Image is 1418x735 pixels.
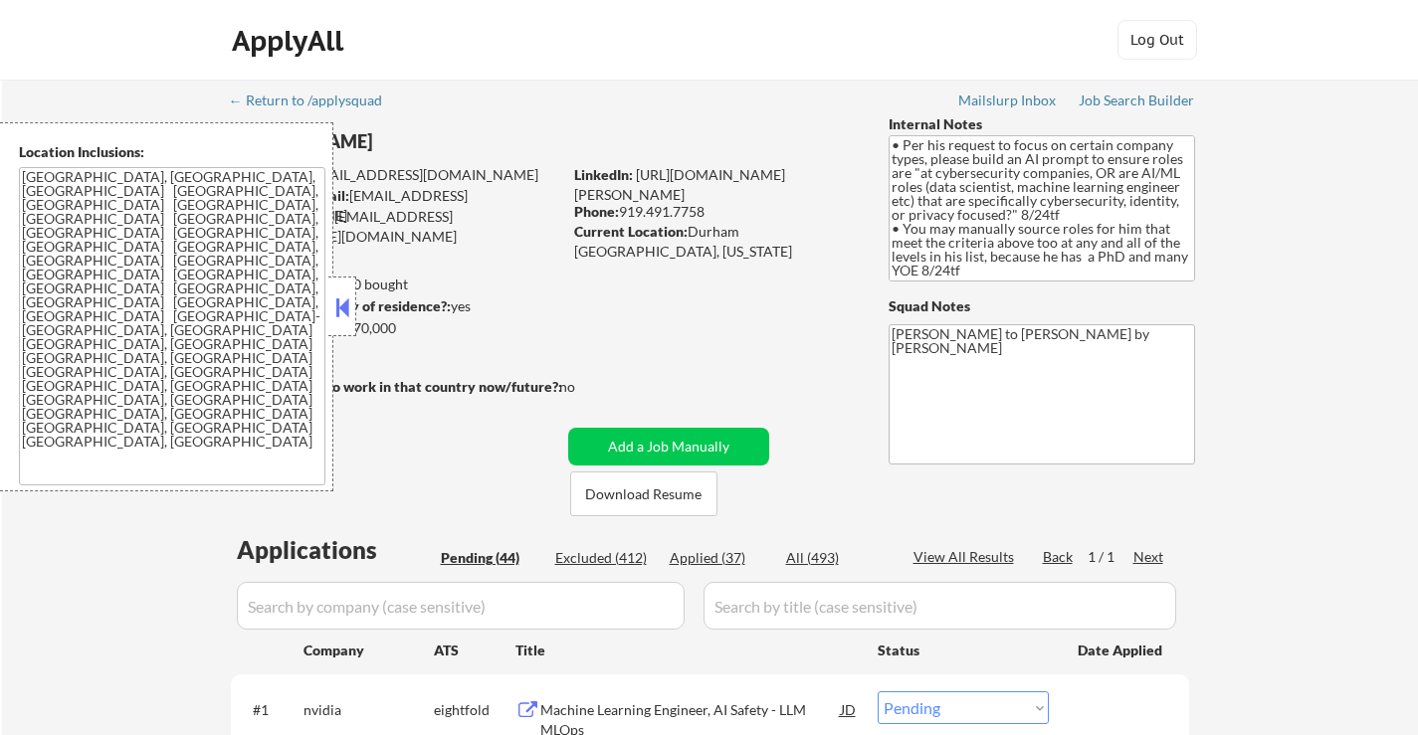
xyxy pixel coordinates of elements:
strong: LinkedIn: [574,166,633,183]
div: 1 / 1 [1088,547,1133,567]
div: 919.491.7758 [574,202,856,222]
div: ← Return to /applysquad [229,93,401,107]
div: Internal Notes [889,114,1195,134]
button: Download Resume [570,471,717,516]
div: Title [515,641,859,660]
div: Company [304,641,434,660]
div: Back [1043,547,1075,567]
div: yes [230,296,555,316]
div: [EMAIL_ADDRESS][DOMAIN_NAME] [232,186,561,225]
a: Mailslurp Inbox [958,92,1058,112]
div: Job Search Builder [1079,93,1195,107]
div: Squad Notes [889,296,1195,316]
div: Status [878,632,1049,667]
div: ApplyAll [232,24,349,58]
div: 36 sent / 210 bought [230,275,561,294]
div: [EMAIL_ADDRESS][PERSON_NAME][DOMAIN_NAME] [231,207,561,246]
div: [PERSON_NAME] [231,129,640,154]
div: no [559,377,616,397]
div: Durham [GEOGRAPHIC_DATA], [US_STATE] [574,222,856,261]
a: Job Search Builder [1079,92,1195,112]
div: $170,000 [230,318,561,338]
div: View All Results [913,547,1020,567]
div: All (493) [786,548,886,568]
div: Applied (37) [670,548,769,568]
div: Date Applied [1078,641,1165,660]
div: ATS [434,641,515,660]
strong: Phone: [574,203,619,220]
div: Pending (44) [441,548,540,568]
button: Add a Job Manually [568,428,769,465]
strong: Current Location: [574,223,688,240]
div: Location Inclusions: [19,142,325,162]
div: #1 [253,700,288,720]
a: ← Return to /applysquad [229,92,401,112]
strong: Will need Visa to work in that country now/future?: [231,378,562,395]
div: JD [839,691,859,727]
div: Mailslurp Inbox [958,93,1058,107]
a: [URL][DOMAIN_NAME][PERSON_NAME] [574,166,785,203]
div: Next [1133,547,1165,567]
button: Log Out [1117,20,1197,60]
div: Excluded (412) [555,548,655,568]
input: Search by title (case sensitive) [704,582,1176,630]
div: Applications [237,538,434,562]
div: nvidia [304,700,434,720]
input: Search by company (case sensitive) [237,582,685,630]
div: [EMAIL_ADDRESS][DOMAIN_NAME] [232,165,561,185]
div: eightfold [434,700,515,720]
